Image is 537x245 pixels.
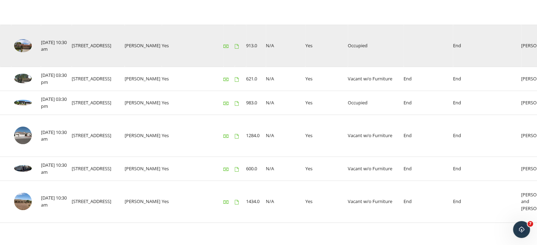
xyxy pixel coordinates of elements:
td: Yes [162,25,223,67]
td: Vacant w/o Furniture [348,67,404,91]
img: 9283602%2Fcover_photos%2Fwrps7OeXvtA8PyqtGzhq%2Fsmall.jpg [14,127,32,144]
td: Yes [305,157,348,180]
td: End [453,115,521,157]
td: [STREET_ADDRESS] [72,157,125,180]
td: End [404,91,453,115]
td: Yes [162,91,223,115]
td: Occupied [348,25,404,67]
td: Yes [305,67,348,91]
td: 913.0 [246,25,266,67]
td: [DATE] 10:30 am [41,181,72,223]
td: [DATE] 10:30 am [41,157,72,180]
td: [STREET_ADDRESS] [72,115,125,157]
td: Yes [305,115,348,157]
span: 7 [527,221,533,227]
td: [STREET_ADDRESS] [72,67,125,91]
td: [STREET_ADDRESS] [72,181,125,223]
td: End [404,157,453,180]
td: [DATE] 03:30 pm [41,91,72,115]
td: Vacant w/o Furniture [348,115,404,157]
td: [PERSON_NAME] [125,67,162,91]
td: 621.0 [246,67,266,91]
iframe: Intercom live chat [513,221,530,238]
td: N/A [266,91,305,115]
td: N/A [266,157,305,180]
img: 9249520%2Fcover_photos%2FQgJ2Jgc9j1RqypfC6dTB%2Fsmall.jpg [14,100,32,105]
img: 9282042%2Fcover_photos%2FdMA3RVoJvImDASlzXO06%2Fsmall.jpg [14,165,32,172]
td: End [453,25,521,67]
td: Vacant w/o Furniture [348,157,404,180]
td: 600.0 [246,157,266,180]
td: Yes [305,91,348,115]
img: 9265778%2Fcover_photos%2FRwHzHDCbYIr8LFn9pMQr%2Fsmall.jpg [14,192,32,210]
td: [DATE] 10:30 am [41,25,72,67]
td: N/A [266,181,305,223]
td: Yes [305,181,348,223]
td: [DATE] 03:30 pm [41,67,72,91]
td: End [453,181,521,223]
td: [STREET_ADDRESS] [72,91,125,115]
td: Occupied [348,91,404,115]
td: Yes [162,157,223,180]
td: N/A [266,67,305,91]
td: [PERSON_NAME] [125,25,162,67]
td: 983.0 [246,91,266,115]
td: Vacant w/o Furniture [348,181,404,223]
td: Yes [162,115,223,157]
td: [DATE] 10:30 am [41,115,72,157]
td: End [453,157,521,180]
img: 9292764%2Fcover_photos%2FNQPLgkcvz1GSrSDP3KGO%2Fsmall.jpg [14,74,32,83]
td: End [453,67,521,91]
td: [PERSON_NAME] [125,115,162,157]
td: [PERSON_NAME] [125,181,162,223]
td: End [404,67,453,91]
td: Yes [305,25,348,67]
td: [PERSON_NAME] [125,157,162,180]
td: Yes [162,181,223,223]
td: N/A [266,25,305,67]
img: 9300923%2Fcover_photos%2Fca154t3U73hRGH0WW2rC%2Fsmall.jpg [14,39,32,53]
td: [PERSON_NAME] [125,91,162,115]
td: N/A [266,115,305,157]
td: End [404,181,453,223]
td: End [453,91,521,115]
td: 1434.0 [246,181,266,223]
td: Yes [162,67,223,91]
td: [STREET_ADDRESS] [72,25,125,67]
td: 1284.0 [246,115,266,157]
td: End [404,115,453,157]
